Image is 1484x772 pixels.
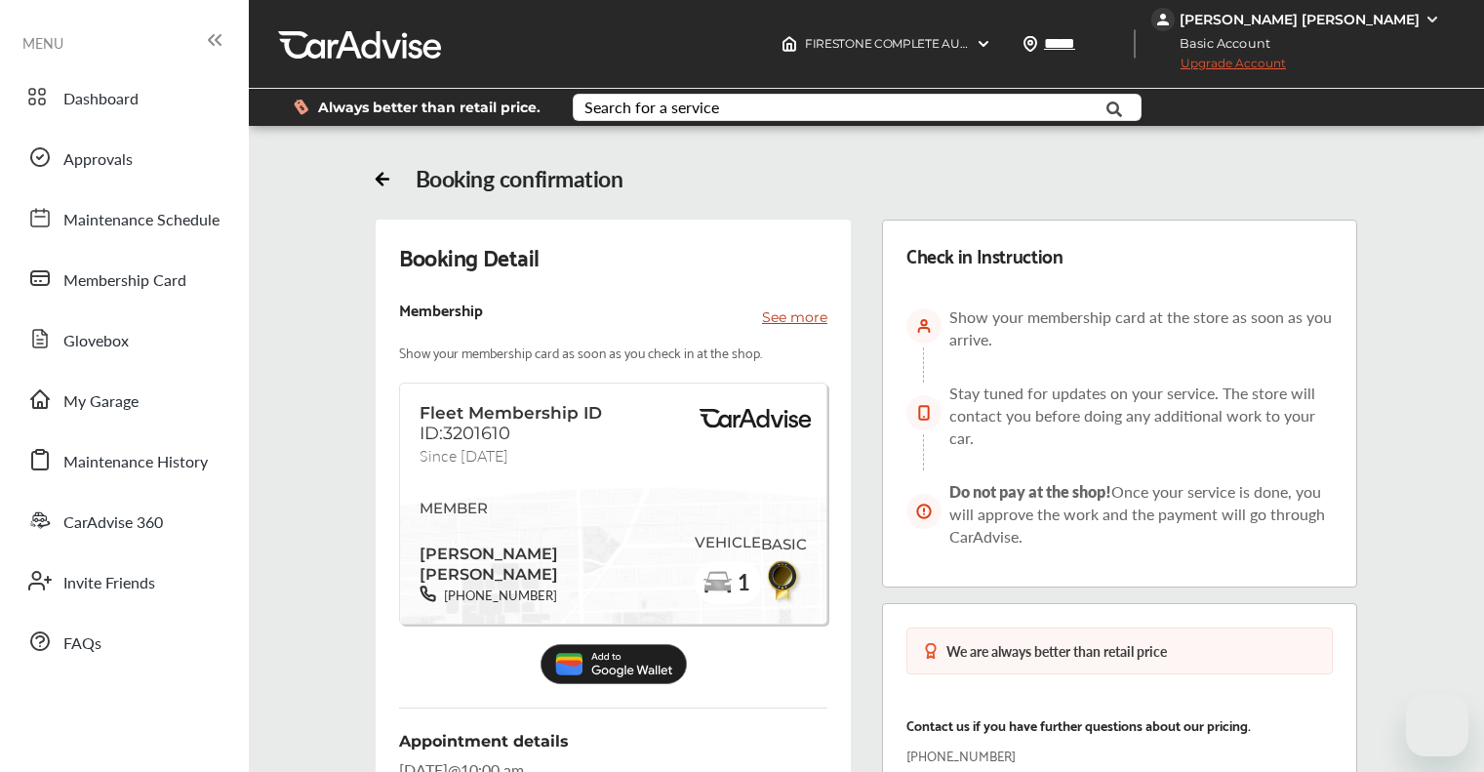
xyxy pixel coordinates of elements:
[22,35,63,51] span: MENU
[63,450,208,475] span: Maintenance History
[1151,56,1286,80] span: Upgrade Account
[420,423,510,444] span: ID:3201610
[63,510,163,536] span: CarAdvise 360
[63,631,101,657] span: FAQs
[18,374,229,425] a: My Garage
[420,500,695,517] span: MEMBER
[906,244,1063,266] div: Check in Instruction
[1424,12,1440,27] img: WGsFRI8htEPBVLJbROoPRyZpYNWhNONpIPPETTm6eUC0GeLEiAAAAAElFTkSuQmCC
[294,99,308,115] img: dollor_label_vector.a70140d1.svg
[697,409,814,428] img: BasicPremiumLogo.8d547ee0.svg
[420,531,695,586] span: [PERSON_NAME] [PERSON_NAME]
[420,403,602,423] span: Fleet Membership ID
[420,586,436,602] img: phone-black.37208b07.svg
[923,643,939,659] img: medal-badge-icon.048288b6.svg
[805,36,1302,51] span: FIRESTONE COMPLETE AUTO CARE , [STREET_ADDRESS] [GEOGRAPHIC_DATA] , PA 19115
[702,568,734,599] img: car-basic.192fe7b4.svg
[949,382,1315,449] span: Stay tuned for updates on your service. The store will contact you before doing any additional wo...
[584,100,719,115] div: Search for a service
[949,482,1111,501] span: Do not pay at the shop!
[761,536,807,553] span: BASIC
[318,101,541,114] span: Always better than retail price.
[63,208,220,233] span: Maintenance Schedule
[949,480,1325,548] span: Once your service is done, you will approve the work and the payment will go through CarAdvise.
[18,192,229,243] a: Maintenance Schedule
[416,165,623,192] div: Booking confirmation
[18,616,229,667] a: FAQs
[63,329,129,354] span: Glovebox
[762,307,827,327] p: See more
[1134,29,1136,59] img: header-divider.bc55588e.svg
[1180,11,1420,28] div: [PERSON_NAME] [PERSON_NAME]
[946,644,1167,658] div: We are always better than retail price
[18,71,229,122] a: Dashboard
[906,713,1251,736] p: Contact us if you have further questions about our pricing.
[63,389,139,415] span: My Garage
[63,268,186,294] span: Membership Card
[906,744,1016,766] p: [PHONE_NUMBER]
[1153,33,1285,54] span: Basic Account
[18,495,229,546] a: CarAdvise 360
[1023,36,1038,52] img: location_vector.a44bc228.svg
[18,313,229,364] a: Glovebox
[695,534,761,551] span: VEHICLE
[399,243,540,270] div: Booking Detail
[782,36,797,52] img: header-home-logo.8d720a4f.svg
[1151,8,1175,31] img: jVpblrzwTbfkPYzPPzSLxeg0AAAAASUVORK5CYII=
[436,586,557,604] span: [PHONE_NUMBER]
[737,570,750,594] span: 1
[420,444,508,461] span: Since [DATE]
[63,87,139,112] span: Dashboard
[18,434,229,485] a: Maintenance History
[18,253,229,304] a: Membership Card
[63,571,155,596] span: Invite Friends
[399,732,569,751] span: Appointment details
[541,644,687,684] img: Add_to_Google_Wallet.5c177d4c.svg
[18,132,229,183] a: Approvals
[18,555,229,606] a: Invite Friends
[762,557,806,603] img: BasicBadge.31956f0b.svg
[976,36,991,52] img: header-down-arrow.9dd2ce7d.svg
[1406,694,1468,756] iframe: Button to launch messaging window
[949,305,1332,350] span: Show your membership card at the store as soon as you arrive.
[63,147,133,173] span: Approvals
[399,341,762,363] p: Show your membership card as soon as you check in at the shop.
